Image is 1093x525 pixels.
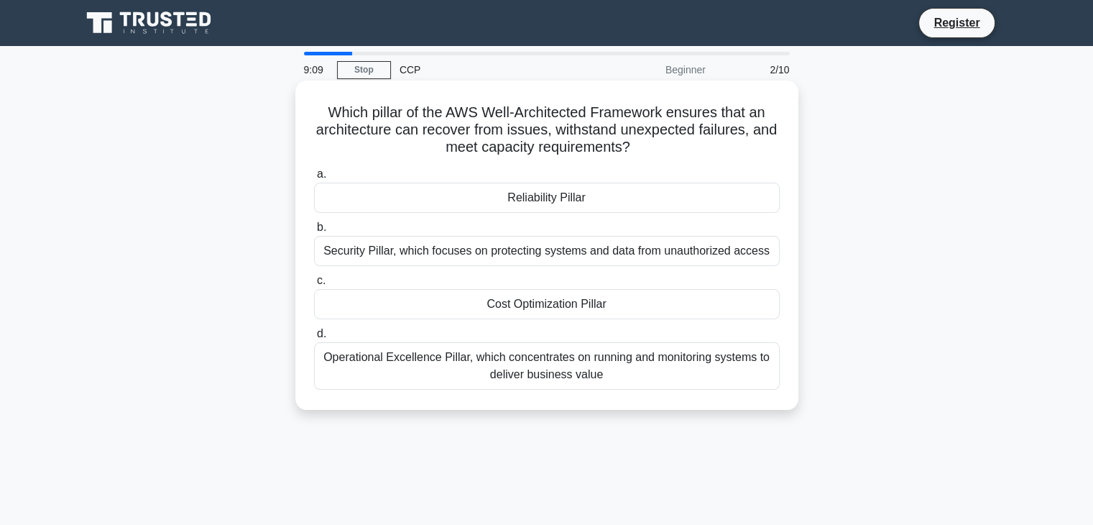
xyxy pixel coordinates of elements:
span: a. [317,168,326,180]
span: c. [317,274,326,286]
div: 2/10 [714,55,798,84]
div: Operational Excellence Pillar, which concentrates on running and monitoring systems to deliver bu... [314,342,780,390]
h5: Which pillar of the AWS Well-Architected Framework ensures that an architecture can recover from ... [313,104,781,157]
a: Stop [337,61,391,79]
div: Beginner [589,55,714,84]
a: Register [925,14,988,32]
div: Reliability Pillar [314,183,780,213]
div: Cost Optimization Pillar [314,289,780,319]
div: Security Pillar, which focuses on protecting systems and data from unauthorized access [314,236,780,266]
span: b. [317,221,326,233]
div: 9:09 [295,55,337,84]
div: CCP [391,55,589,84]
span: d. [317,327,326,339]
